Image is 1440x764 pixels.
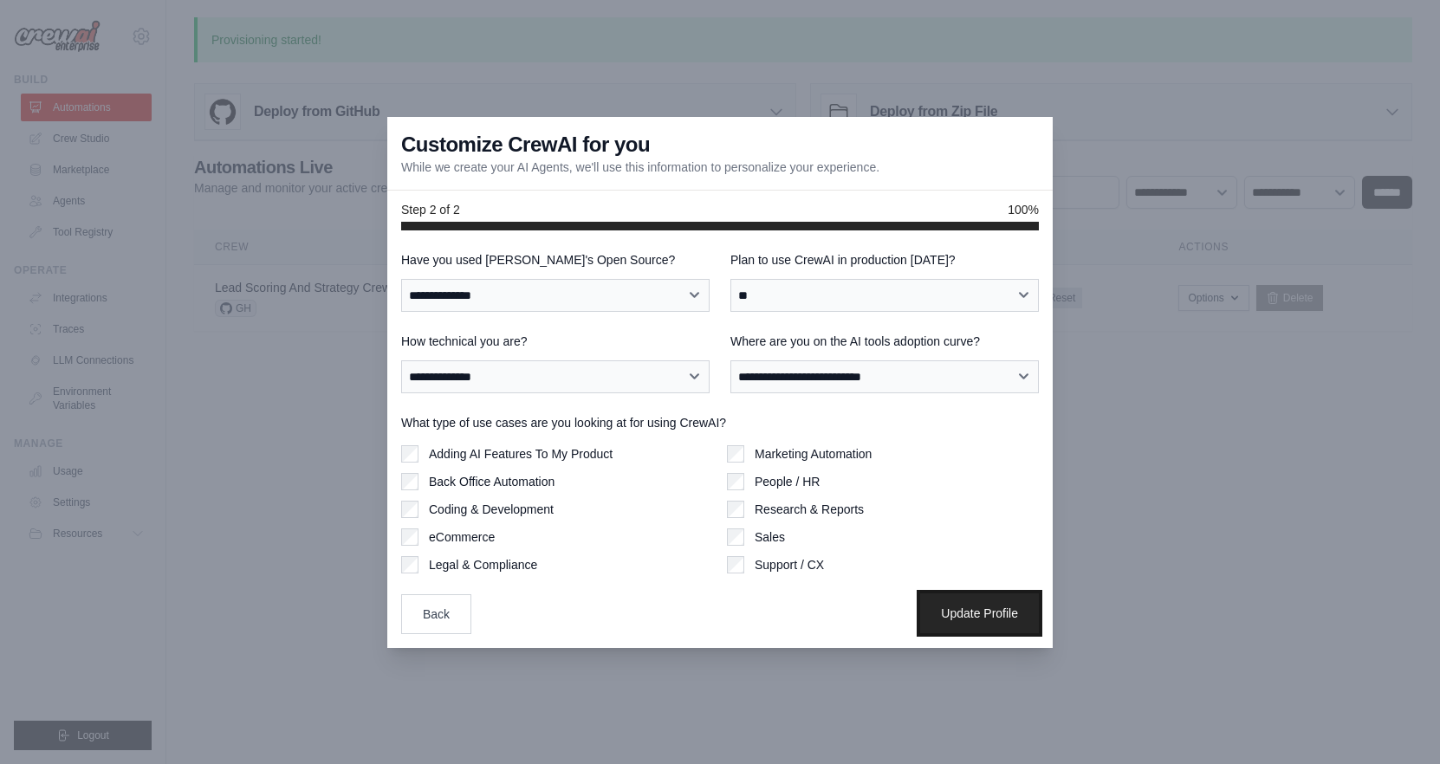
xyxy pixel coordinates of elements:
label: Where are you on the AI tools adoption curve? [730,333,1039,350]
label: Sales [755,528,785,546]
label: Research & Reports [755,501,864,518]
label: Support / CX [755,556,824,573]
label: Plan to use CrewAI in production [DATE]? [730,251,1039,269]
button: Update Profile [920,593,1039,633]
label: People / HR [755,473,820,490]
span: Step 2 of 2 [401,201,460,218]
label: Adding AI Features To My Product [429,445,613,463]
label: Have you used [PERSON_NAME]'s Open Source? [401,251,710,269]
label: Coding & Development [429,501,554,518]
label: Marketing Automation [755,445,872,463]
label: eCommerce [429,528,495,546]
label: How technical you are? [401,333,710,350]
label: What type of use cases are you looking at for using CrewAI? [401,414,1039,431]
label: Legal & Compliance [429,556,537,573]
p: While we create your AI Agents, we'll use this information to personalize your experience. [401,159,879,176]
h3: Customize CrewAI for you [401,131,650,159]
label: Back Office Automation [429,473,555,490]
span: 100% [1008,201,1039,218]
button: Back [401,594,471,634]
